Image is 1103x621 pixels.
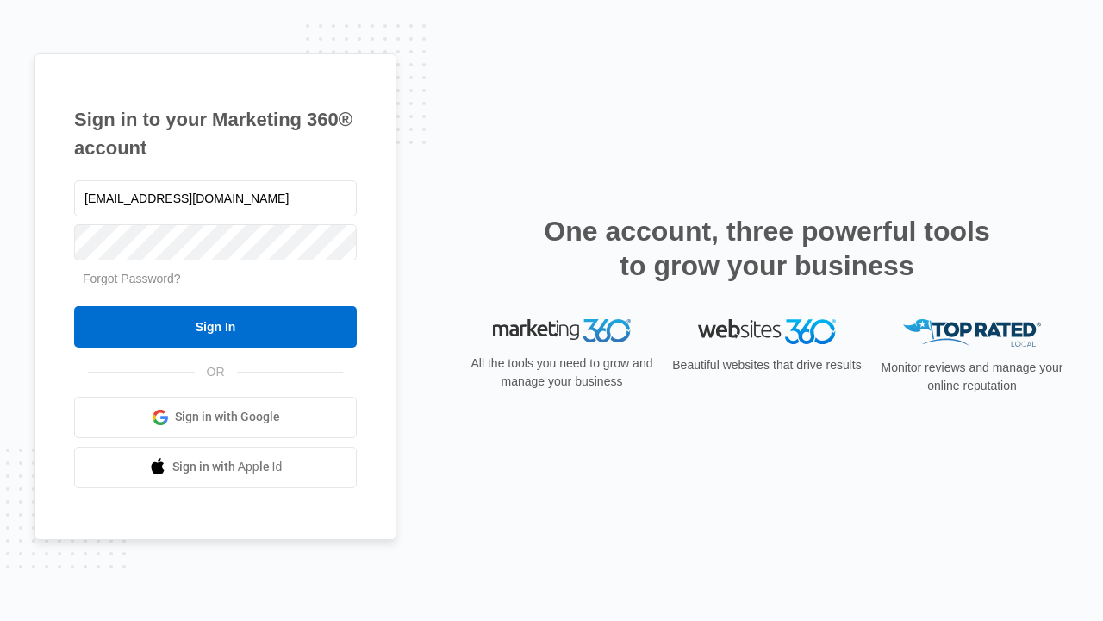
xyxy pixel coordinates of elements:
[195,363,237,381] span: OR
[876,359,1069,395] p: Monitor reviews and manage your online reputation
[74,180,357,216] input: Email
[172,458,283,476] span: Sign in with Apple Id
[670,356,863,374] p: Beautiful websites that drive results
[83,272,181,285] a: Forgot Password?
[74,447,357,488] a: Sign in with Apple Id
[465,354,658,391] p: All the tools you need to grow and manage your business
[74,397,357,438] a: Sign in with Google
[74,306,357,348] input: Sign In
[903,319,1041,348] img: Top Rated Local
[175,408,280,426] span: Sign in with Google
[698,319,836,344] img: Websites 360
[493,319,631,343] img: Marketing 360
[539,214,995,283] h2: One account, three powerful tools to grow your business
[74,105,357,162] h1: Sign in to your Marketing 360® account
